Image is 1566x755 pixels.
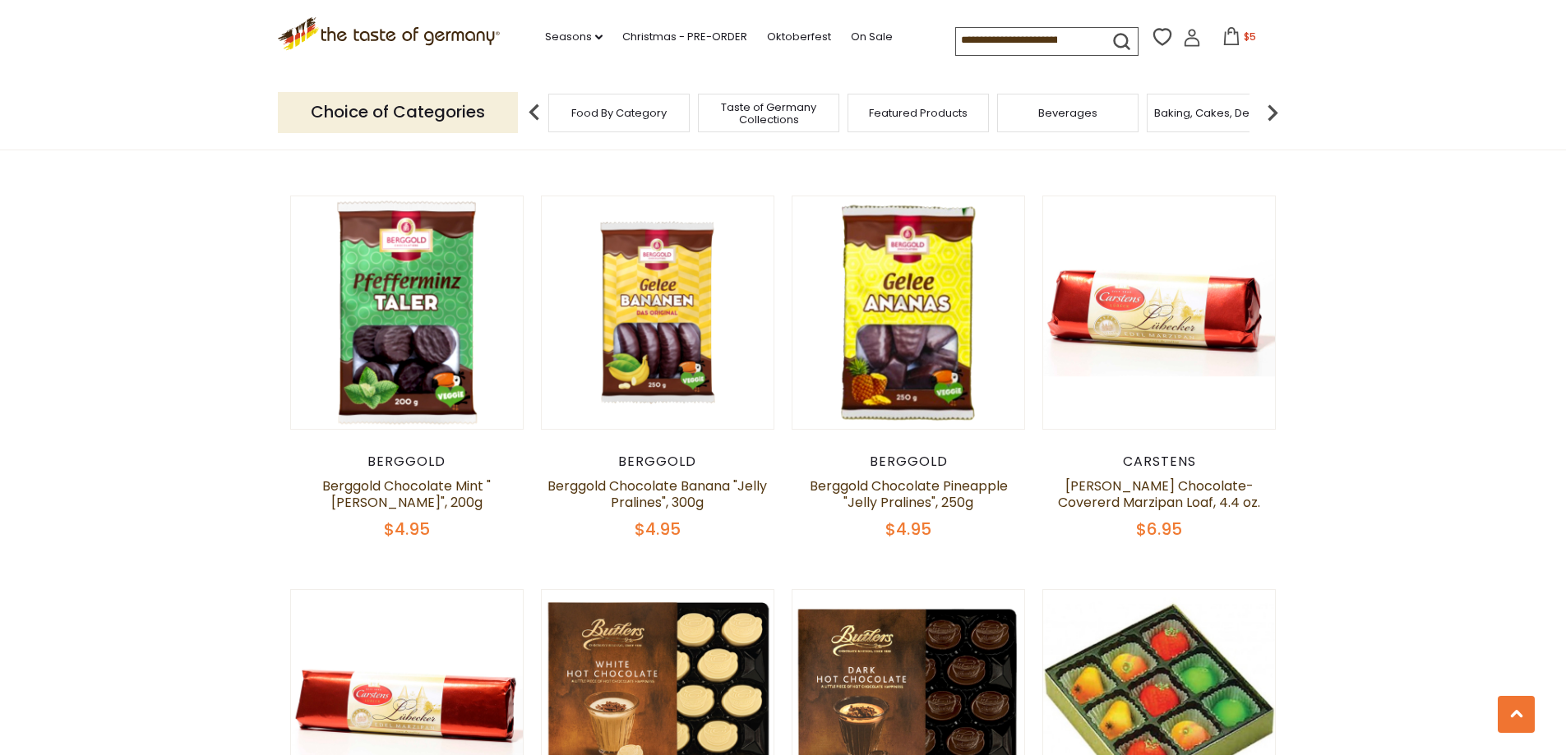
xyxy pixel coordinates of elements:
span: $6.95 [1136,518,1182,541]
img: Berggold Chocolate Mint "Thaler", 200g [291,196,524,429]
a: Baking, Cakes, Desserts [1154,107,1282,119]
a: Berggold Chocolate Mint "[PERSON_NAME]", 200g [322,476,491,512]
span: $4.95 [384,518,430,541]
div: Berggold [290,453,524,470]
div: Berggold [541,453,775,470]
a: Christmas - PRE-ORDER [622,28,747,46]
a: Taste of Germany Collections [703,101,834,126]
a: Berggold Chocolate Pineapple "Jelly Pralines", 250g [810,476,1008,512]
img: Carstens Luebeck Chocolate-Covererd Marzipan Loaf, 4.4 oz. [1043,196,1276,429]
a: Food By Category [571,107,667,119]
img: Berggold Chocolate Pineapple "Jelly Pralines", 250g [792,196,1025,429]
a: Oktoberfest [767,28,831,46]
img: Berggold Chocolate Banana "Jelly Pralines", 300g [542,196,774,429]
div: Carstens [1042,453,1277,470]
a: Beverages [1038,107,1097,119]
a: Berggold Chocolate Banana "Jelly Pralines", 300g [547,476,767,512]
span: $4.95 [635,518,681,541]
a: Featured Products [869,107,968,119]
p: Choice of Categories [278,92,518,132]
span: $5 [1244,30,1256,44]
a: On Sale [851,28,893,46]
div: Berggold [792,453,1026,470]
span: $4.95 [885,518,931,541]
a: Seasons [545,28,603,46]
img: next arrow [1256,96,1289,129]
a: [PERSON_NAME] Chocolate-Covererd Marzipan Loaf, 4.4 oz. [1058,476,1260,512]
button: $5 [1204,27,1274,52]
img: previous arrow [518,96,551,129]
